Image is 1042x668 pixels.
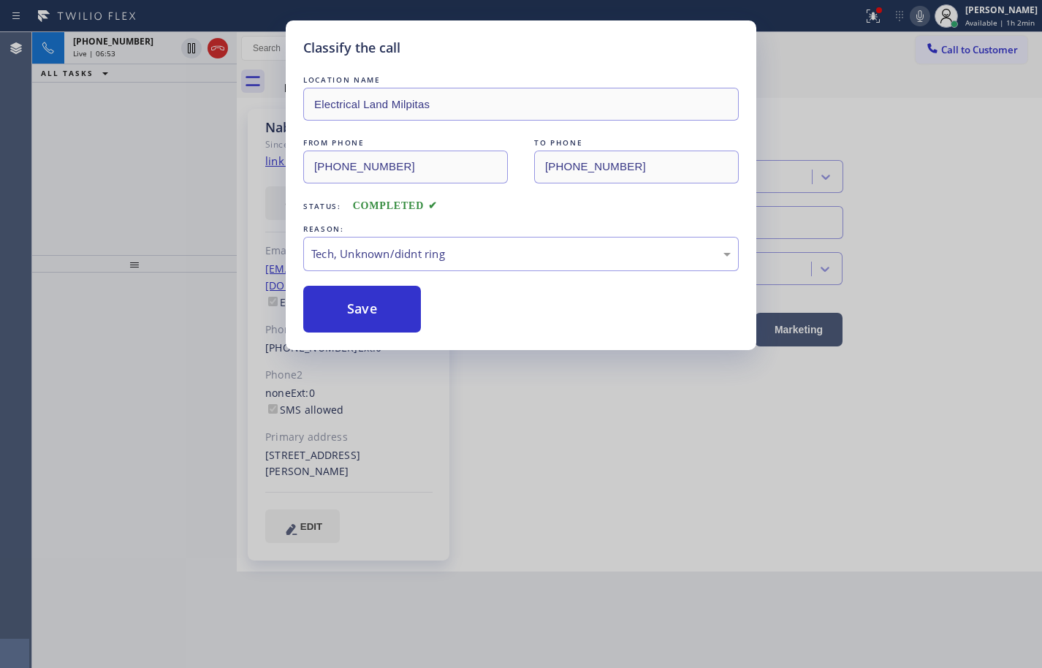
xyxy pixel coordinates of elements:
div: REASON: [303,221,739,237]
div: Tech, Unknown/didnt ring [311,246,731,262]
input: From phone [303,151,508,183]
div: LOCATION NAME [303,72,739,88]
span: Status: [303,201,341,211]
span: COMPLETED [353,200,438,211]
h5: Classify the call [303,38,400,58]
button: Save [303,286,421,333]
input: To phone [534,151,739,183]
div: FROM PHONE [303,135,508,151]
div: TO PHONE [534,135,739,151]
